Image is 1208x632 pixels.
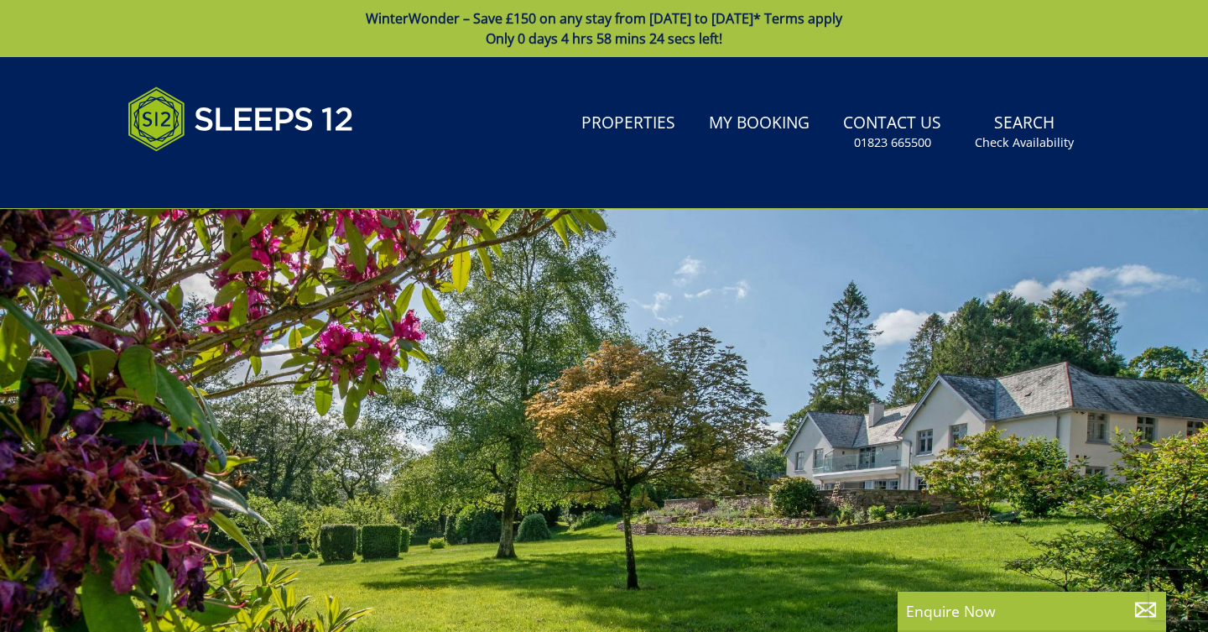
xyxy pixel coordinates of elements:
[906,600,1158,622] p: Enquire Now
[128,77,354,161] img: Sleeps 12
[968,105,1080,159] a: SearchCheck Availability
[854,134,931,151] small: 01823 665500
[836,105,948,159] a: Contact Us01823 665500
[975,134,1074,151] small: Check Availability
[702,105,816,143] a: My Booking
[119,171,295,185] iframe: Customer reviews powered by Trustpilot
[486,29,722,48] span: Only 0 days 4 hrs 58 mins 24 secs left!
[575,105,682,143] a: Properties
